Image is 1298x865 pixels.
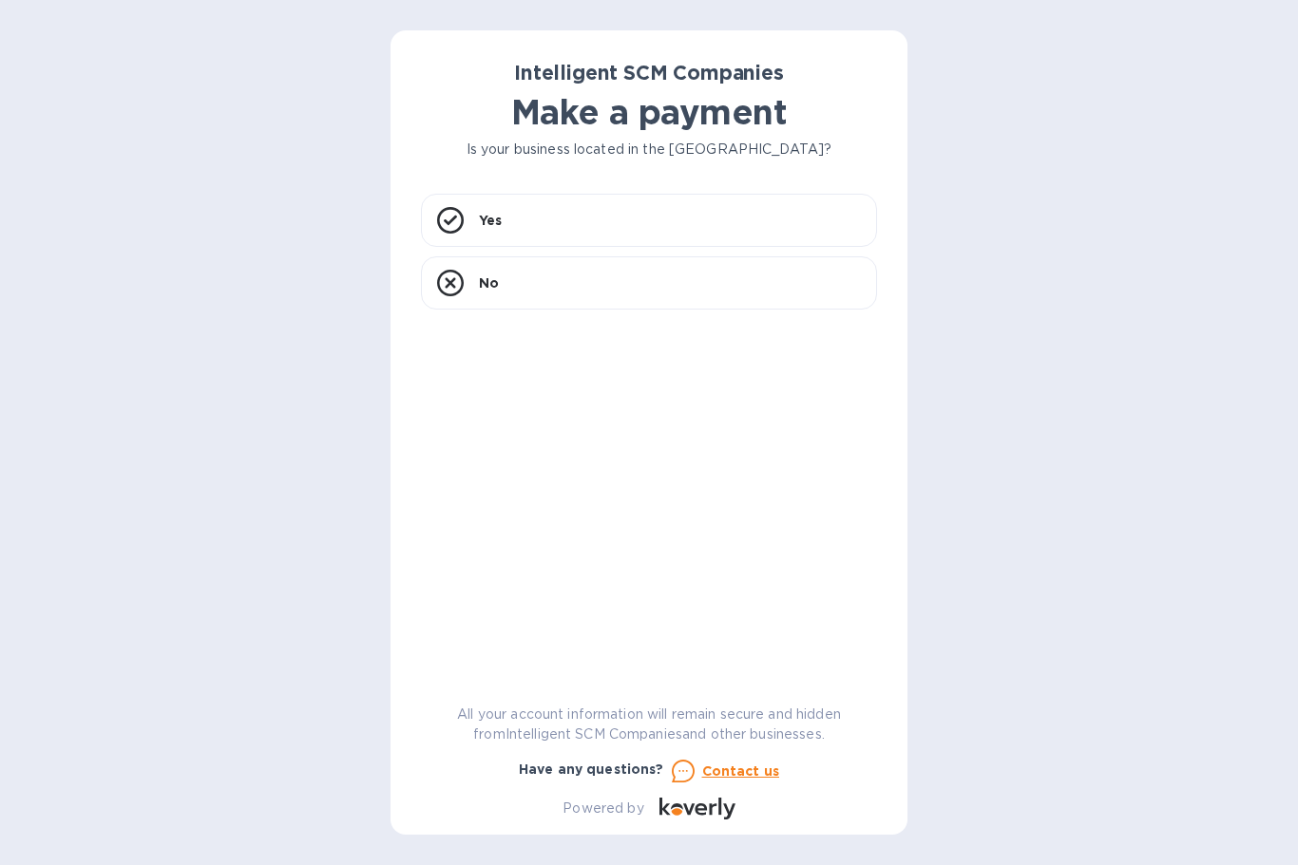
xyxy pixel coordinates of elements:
[421,705,877,744] p: All your account information will remain secure and hidden from Intelligent SCM Companies and oth...
[563,799,643,818] p: Powered by
[479,273,499,292] p: No
[514,61,784,85] b: Intelligent SCM Companies
[421,140,877,160] p: Is your business located in the [GEOGRAPHIC_DATA]?
[519,762,664,777] b: Have any questions?
[421,92,877,132] h1: Make a payment
[479,211,502,230] p: Yes
[702,763,780,779] u: Contact us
